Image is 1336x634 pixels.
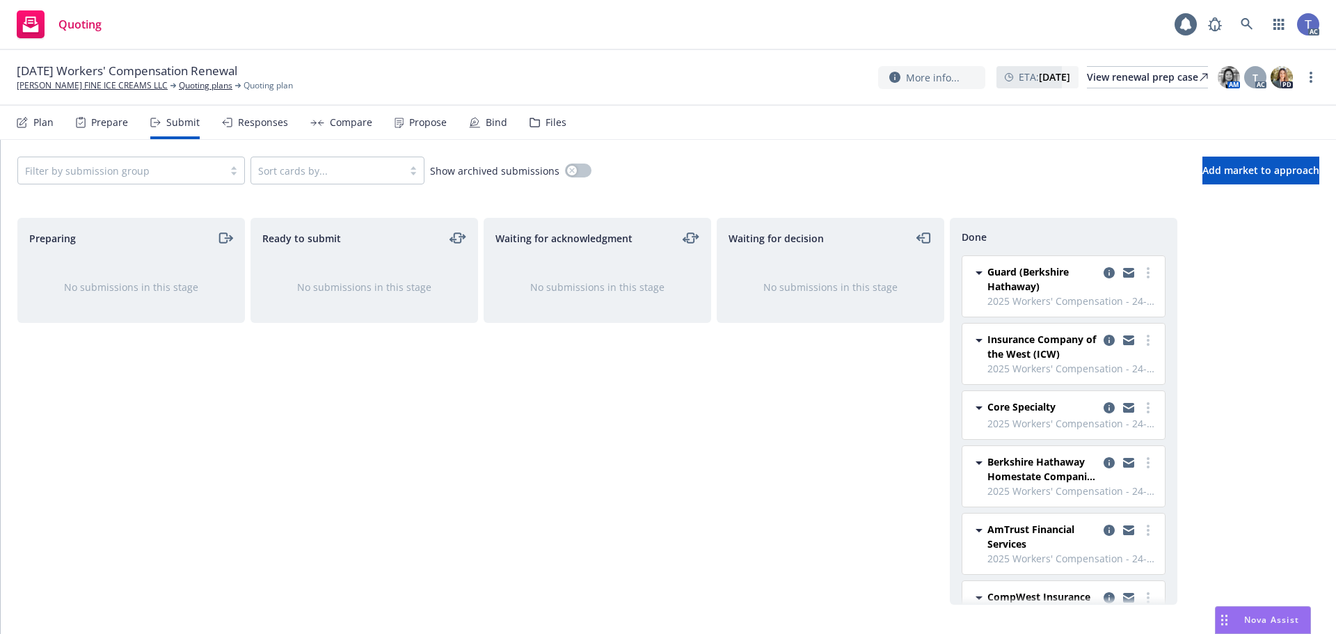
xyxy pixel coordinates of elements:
[1215,606,1311,634] button: Nova Assist
[906,70,960,85] span: More info...
[1233,10,1261,38] a: Search
[1019,70,1070,84] span: ETA :
[1303,69,1319,86] a: more
[1087,67,1208,88] div: View renewal prep case
[1271,66,1293,88] img: photo
[1216,607,1233,633] div: Drag to move
[1087,66,1208,88] a: View renewal prep case
[1244,614,1299,626] span: Nova Assist
[1140,589,1156,606] a: more
[546,117,566,128] div: Files
[1101,589,1118,606] a: copy logging email
[430,164,559,178] span: Show archived submissions
[507,280,688,294] div: No submissions in this stage
[1140,399,1156,416] a: more
[987,264,1098,294] span: Guard (Berkshire Hathaway)
[1202,164,1319,177] span: Add market to approach
[729,231,824,246] span: Waiting for decision
[1202,157,1319,184] button: Add market to approach
[1101,454,1118,471] a: copy logging email
[1120,264,1137,281] a: copy logging email
[987,361,1156,376] span: 2025 Workers' Compensation - 24-25 WC
[11,5,107,44] a: Quoting
[987,522,1098,551] span: AmTrust Financial Services
[262,231,341,246] span: Ready to submit
[166,117,200,128] div: Submit
[1201,10,1229,38] a: Report a Bug
[987,454,1098,484] span: Berkshire Hathaway Homestate Companies (BHHC)
[216,230,233,246] a: moveRight
[91,117,128,128] div: Prepare
[1120,454,1137,471] a: copy logging email
[1218,66,1240,88] img: photo
[1140,332,1156,349] a: more
[1120,399,1137,416] a: copy logging email
[179,79,232,92] a: Quoting plans
[987,332,1098,361] span: Insurance Company of the West (ICW)
[1120,522,1137,539] a: copy logging email
[58,19,102,30] span: Quoting
[962,230,987,244] span: Done
[1039,70,1070,84] strong: [DATE]
[330,117,372,128] div: Compare
[987,399,1056,414] span: Core Specialty
[987,484,1156,498] span: 2025 Workers' Compensation - 24-25 WC
[1140,454,1156,471] a: more
[40,280,222,294] div: No submissions in this stage
[987,416,1156,431] span: 2025 Workers' Compensation - 24-25 WC
[1120,332,1137,349] a: copy logging email
[1101,399,1118,416] a: copy logging email
[740,280,921,294] div: No submissions in this stage
[1101,332,1118,349] a: copy logging email
[987,589,1098,619] span: CompWest Insurance (AF Group)
[1140,522,1156,539] a: more
[1120,589,1137,606] a: copy logging email
[987,551,1156,566] span: 2025 Workers' Compensation - 24-25 WC
[33,117,54,128] div: Plan
[29,231,76,246] span: Preparing
[450,230,466,246] a: moveLeftRight
[683,230,699,246] a: moveLeftRight
[1140,264,1156,281] a: more
[495,231,633,246] span: Waiting for acknowledgment
[1297,13,1319,35] img: photo
[987,294,1156,308] span: 2025 Workers' Compensation - 24-25 WC
[916,230,932,246] a: moveLeft
[878,66,985,89] button: More info...
[244,79,293,92] span: Quoting plan
[409,117,447,128] div: Propose
[1101,264,1118,281] a: copy logging email
[17,79,168,92] a: [PERSON_NAME] FINE ICE CREAMS LLC
[1101,522,1118,539] a: copy logging email
[1252,70,1258,85] span: T
[17,63,237,79] span: [DATE] Workers' Compensation Renewal
[273,280,455,294] div: No submissions in this stage
[486,117,507,128] div: Bind
[1265,10,1293,38] a: Switch app
[238,117,288,128] div: Responses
